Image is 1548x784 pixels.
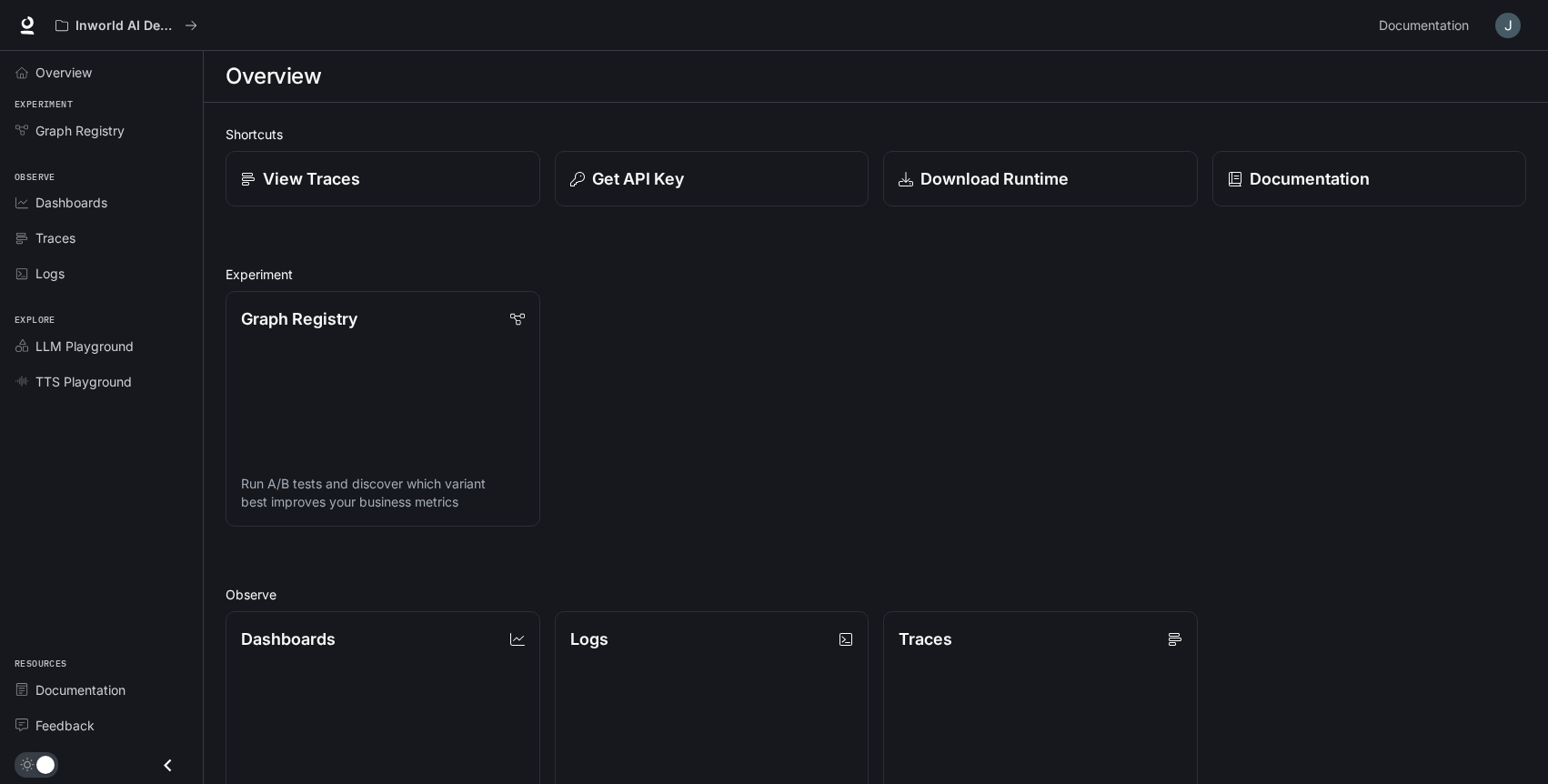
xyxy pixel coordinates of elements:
[226,265,1526,284] h2: Experiment
[241,627,336,651] p: Dashboards
[241,475,525,511] p: Run A/B tests and discover which variant best improves your business metrics
[7,257,196,289] a: Logs
[75,18,177,34] p: Inworld AI Demos
[1379,15,1469,37] span: Documentation
[35,193,107,212] span: Dashboards
[35,121,125,140] span: Graph Registry
[592,166,684,191] p: Get API Key
[226,58,321,95] h1: Overview
[7,222,196,254] a: Traces
[7,674,196,706] a: Documentation
[570,627,608,651] p: Logs
[555,151,869,206] button: Get API Key
[241,307,357,331] p: Graph Registry
[7,115,196,146] a: Graph Registry
[35,228,75,247] span: Traces
[883,151,1198,206] a: Download Runtime
[147,747,188,784] button: Close drawer
[7,709,196,741] a: Feedback
[1490,7,1526,44] button: User avatar
[35,716,95,735] span: Feedback
[263,166,360,191] p: View Traces
[226,125,1526,144] h2: Shortcuts
[1372,7,1483,44] a: Documentation
[7,186,196,218] a: Dashboards
[899,627,952,651] p: Traces
[36,754,55,774] span: Dark mode toggle
[47,7,206,44] button: All workspaces
[35,264,65,283] span: Logs
[1212,151,1527,206] a: Documentation
[7,56,196,88] a: Overview
[35,372,132,391] span: TTS Playground
[7,366,196,397] a: TTS Playground
[226,151,540,206] a: View Traces
[7,330,196,362] a: LLM Playground
[920,166,1069,191] p: Download Runtime
[35,63,92,82] span: Overview
[226,585,1526,604] h2: Observe
[1250,166,1370,191] p: Documentation
[35,680,126,699] span: Documentation
[226,291,540,527] a: Graph RegistryRun A/B tests and discover which variant best improves your business metrics
[1495,13,1521,38] img: User avatar
[35,337,134,356] span: LLM Playground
